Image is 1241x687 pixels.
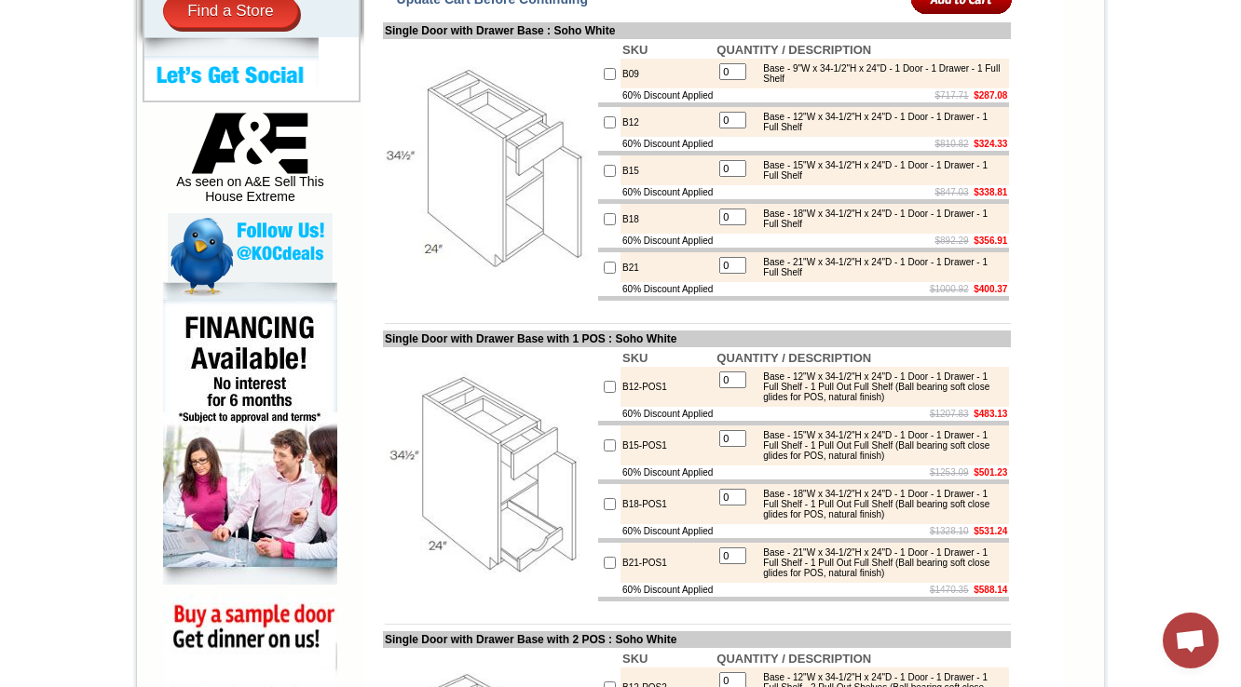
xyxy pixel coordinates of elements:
td: Alabaster Shaker [50,85,98,103]
s: $1328.10 [930,526,969,536]
img: spacer.gif [266,52,269,53]
img: pdf.png [3,5,18,20]
img: spacer.gif [216,52,219,53]
div: Base - 18"W x 34-1/2"H x 24"D - 1 Door - 1 Drawer - 1 Full Shelf - 1 Pull Out Full Shelf (Ball be... [754,489,1004,519]
img: Single Door with Drawer Base [385,66,594,276]
b: $588.14 [974,585,1007,595]
div: Open chat [1163,613,1219,668]
td: Baycreek Gray [219,85,266,103]
img: spacer.gif [157,52,160,53]
s: $1253.09 [930,467,969,478]
b: QUANTITY / DESCRIPTION [716,351,871,365]
td: Single Door with Drawer Base : Soho White [383,22,1011,39]
div: Base - 21"W x 34-1/2"H x 24"D - 1 Door - 1 Drawer - 1 Full Shelf [754,257,1004,277]
td: 60% Discount Applied [620,524,715,538]
div: Base - 9"W x 34-1/2"H x 24"D - 1 Door - 1 Drawer - 1 Full Shelf [754,63,1004,84]
b: $287.08 [974,90,1007,101]
div: Base - 15"W x 34-1/2"H x 24"D - 1 Door - 1 Drawer - 1 Full Shelf - 1 Pull Out Full Shelf (Ball be... [754,430,1004,461]
a: Price Sheet View in PDF Format [21,3,151,19]
s: $717.71 [935,90,969,101]
b: QUANTITY / DESCRIPTION [716,43,871,57]
b: $356.91 [974,236,1007,246]
b: SKU [622,652,648,666]
div: Base - 18"W x 34-1/2"H x 24"D - 1 Door - 1 Drawer - 1 Full Shelf [754,209,1004,229]
b: $338.81 [974,187,1007,197]
s: $892.29 [935,236,969,246]
s: $1207.83 [930,409,969,419]
td: Single Door with Drawer Base with 1 POS : Soho White [383,330,1011,347]
s: $847.03 [935,187,969,197]
div: As seen on A&E Sell This House Extreme [168,113,333,213]
s: $810.82 [935,139,969,149]
td: 60% Discount Applied [620,465,715,479]
td: B12 [620,107,715,137]
td: 60% Discount Applied [620,234,715,248]
img: Single Door with Drawer Base with 1 POS [385,370,594,580]
td: Beachwood Oak Shaker [269,85,317,105]
b: $400.37 [974,284,1007,294]
td: B12-POS1 [620,367,715,407]
div: Base - 21"W x 34-1/2"H x 24"D - 1 Door - 1 Drawer - 1 Full Shelf - 1 Pull Out Full Shelf (Ball be... [754,547,1004,578]
td: B18 [620,204,715,234]
td: 60% Discount Applied [620,88,715,102]
img: spacer.gif [48,52,50,53]
s: $1470.35 [930,585,969,595]
td: B18-POS1 [620,484,715,524]
td: 60% Discount Applied [620,583,715,597]
td: 60% Discount Applied [620,137,715,151]
td: B15 [620,155,715,185]
div: Base - 12"W x 34-1/2"H x 24"D - 1 Door - 1 Drawer - 1 Full Shelf [754,112,1004,132]
td: B21-POS1 [620,543,715,583]
b: $324.33 [974,139,1007,149]
b: SKU [622,43,648,57]
div: Base - 15"W x 34-1/2"H x 24"D - 1 Door - 1 Drawer - 1 Full Shelf [754,160,1004,181]
s: $1000.92 [930,284,969,294]
b: QUANTITY / DESCRIPTION [716,652,871,666]
td: B21 [620,252,715,282]
td: 60% Discount Applied [620,185,715,199]
td: Single Door with Drawer Base with 2 POS : Soho White [383,631,1011,648]
td: 60% Discount Applied [620,407,715,421]
img: spacer.gif [317,52,320,53]
b: SKU [622,351,648,365]
img: spacer.gif [98,52,101,53]
b: Price Sheet View in PDF Format [21,7,151,18]
b: $501.23 [974,467,1007,478]
td: B15-POS1 [620,425,715,465]
td: [PERSON_NAME] White Shaker [160,85,217,105]
div: Base - 12"W x 34-1/2"H x 24"D - 1 Door - 1 Drawer - 1 Full Shelf - 1 Pull Out Full Shelf (Ball be... [754,371,1004,402]
b: $531.24 [974,526,1007,536]
td: Bellmonte Maple [320,85,367,103]
td: [PERSON_NAME] Yellow Walnut [101,85,157,105]
td: B09 [620,59,715,88]
b: $483.13 [974,409,1007,419]
td: 60% Discount Applied [620,282,715,296]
